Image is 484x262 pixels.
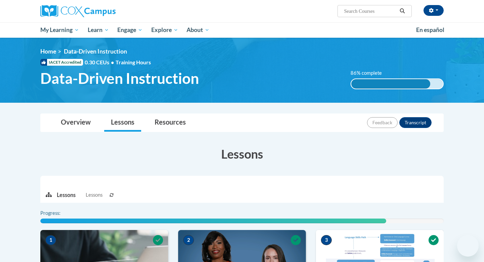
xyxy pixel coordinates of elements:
span: My Learning [40,26,79,34]
a: Cox Campus [40,5,168,17]
a: My Learning [36,22,83,38]
a: About [183,22,214,38]
span: En español [416,26,444,33]
button: Search [397,7,407,15]
span: 0.30 CEUs [85,59,116,66]
span: Engage [117,26,143,34]
span: About [187,26,209,34]
a: En español [412,23,449,37]
label: Progress: [40,209,79,217]
div: Main menu [30,22,454,38]
iframe: Button to launch messaging window [457,235,479,257]
button: Transcript [399,117,432,128]
a: Learn [83,22,113,38]
p: Lessons [57,191,76,199]
a: Overview [54,114,97,132]
a: Home [40,48,56,55]
h3: Lessons [40,145,444,162]
button: Feedback [367,117,398,128]
button: Account Settings [424,5,444,16]
label: 86% complete [351,69,389,77]
input: Search Courses [344,7,397,15]
span: 1 [45,235,56,245]
span: Data-Driven Instruction [40,69,199,87]
a: Resources [148,114,193,132]
a: Lessons [104,114,141,132]
span: Data-Driven Instruction [64,48,127,55]
span: • [111,59,114,65]
a: Explore [147,22,183,38]
img: Cox Campus [40,5,116,17]
span: Training Hours [116,59,151,65]
span: Lessons [86,191,103,199]
span: 2 [183,235,194,245]
div: 86% complete [351,79,430,89]
a: Engage [113,22,147,38]
span: 3 [321,235,332,245]
span: Learn [88,26,109,34]
span: Explore [151,26,178,34]
span: IACET Accredited [40,59,83,66]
